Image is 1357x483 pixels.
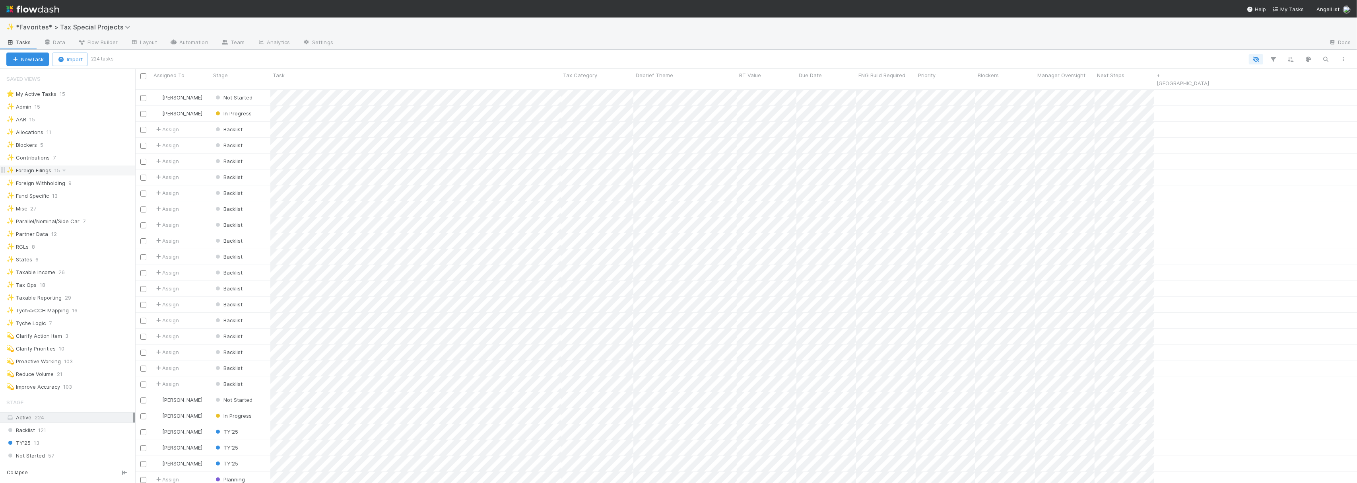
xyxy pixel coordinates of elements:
div: Backlist [214,253,243,261]
div: In Progress [214,109,252,117]
span: ✨ [6,294,14,301]
span: ✨ [6,243,14,250]
div: Parallel/Nominal/Side Car [6,216,80,226]
span: In Progress [214,413,252,419]
div: Fund Specific [6,191,49,201]
input: Toggle Row Selected [140,429,146,435]
span: [PERSON_NAME] [162,110,202,117]
div: Misc [6,204,27,214]
span: Backlist [214,349,243,355]
input: Toggle Row Selected [140,413,146,419]
span: Not Started [214,94,252,101]
div: Assign [154,173,179,181]
span: Assign [154,316,179,324]
span: Backlist [214,142,243,148]
a: Analytics [251,37,296,49]
div: Improve Accuracy [6,382,60,392]
span: Assign [154,300,179,308]
div: Backlist [214,364,243,372]
div: Tyche Logic [6,318,46,328]
span: 121 [38,425,46,435]
span: Planning [214,476,245,483]
span: 26 [58,267,73,277]
span: ✨ [6,192,14,199]
div: Not Started [214,93,252,101]
span: Backlist [214,301,243,308]
span: Backlist [214,190,243,196]
span: [PERSON_NAME] [162,413,202,419]
input: Toggle Row Selected [140,191,146,197]
span: Assign [154,332,179,340]
span: Stage [6,394,23,410]
input: Toggle Row Selected [140,143,146,149]
img: avatar_711f55b7-5a46-40da-996f-bc93b6b86381.png [155,460,161,467]
input: Toggle Row Selected [140,477,146,483]
span: Backlist [214,222,243,228]
input: Toggle Row Selected [140,397,146,403]
span: In Progress [214,110,252,117]
span: 16 [72,306,85,316]
img: avatar_711f55b7-5a46-40da-996f-bc93b6b86381.png [155,428,161,435]
span: 💫 [6,358,14,364]
span: 21 [57,369,70,379]
span: 13 [52,191,66,201]
span: Priority [918,71,936,79]
div: Backlist [214,332,243,340]
div: Assign [154,348,179,356]
div: Backlist [214,316,243,324]
div: Active [6,413,133,423]
span: ✨ [6,129,14,135]
span: Task [273,71,285,79]
span: 18 [40,280,53,290]
span: ✨ [6,307,14,314]
span: Backlist [214,174,243,180]
input: Toggle Row Selected [140,350,146,356]
span: 57 [48,451,54,461]
a: Layout [124,37,163,49]
span: 103 [64,356,81,366]
span: 27 [30,204,44,214]
div: [PERSON_NAME] [154,412,202,420]
span: Due Date [799,71,822,79]
div: Assign [154,269,179,277]
span: 13 [34,438,39,448]
span: 6 [35,255,47,265]
div: [PERSON_NAME] [154,428,202,436]
span: Not Started [214,397,252,403]
div: Taxable Income [6,267,55,277]
span: 3 [65,331,76,341]
span: ✨ [6,23,14,30]
div: Foreign Withholding [6,178,65,188]
span: Assign [154,284,179,292]
span: Stage [213,71,228,79]
button: Import [52,53,88,66]
div: Allocations [6,127,43,137]
input: Toggle Row Selected [140,382,146,388]
span: 15 [54,166,68,175]
span: 15 [60,89,73,99]
div: Clarify Action Item [6,331,62,341]
span: Debrief Theme [636,71,673,79]
span: Assign [154,157,179,165]
span: 15 [29,115,43,125]
img: avatar_66854b90-094e-431f-b713-6ac88429a2b8.png [155,397,161,403]
div: Backlist [214,237,243,245]
span: Backlist [214,238,243,244]
div: TY'25 [214,428,238,436]
a: Team [215,37,251,49]
span: Assign [154,141,179,149]
span: 11 [47,127,59,137]
div: Assign [154,253,179,261]
input: Toggle Row Selected [140,222,146,228]
img: logo-inverted-e16ddd16eac7371096b0.svg [6,2,59,16]
span: 103 [63,382,80,392]
div: Blockers [6,140,37,150]
span: ✨ [6,218,14,224]
span: Backlist [214,253,243,260]
div: Backlist [214,141,243,149]
input: Toggle Row Selected [140,206,146,212]
span: Manager Oversight [1037,71,1085,79]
